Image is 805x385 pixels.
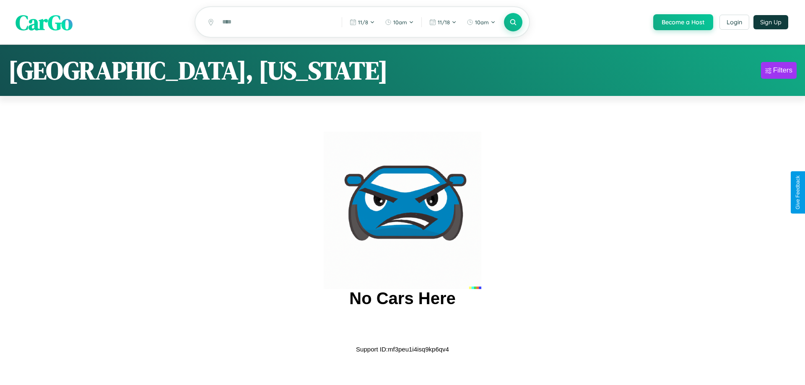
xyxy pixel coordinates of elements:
h1: [GEOGRAPHIC_DATA], [US_STATE] [8,53,388,88]
button: Filters [761,62,797,79]
button: 10am [381,16,418,29]
span: 10am [393,19,407,26]
div: Filters [773,66,792,75]
span: 10am [475,19,489,26]
button: Sign Up [753,15,788,29]
button: 11/8 [345,16,379,29]
p: Support ID: mf3peu1i4isq9kp6qv4 [356,344,449,355]
button: 11/18 [425,16,461,29]
span: 11 / 8 [358,19,368,26]
h2: No Cars Here [349,289,455,308]
button: 10am [462,16,500,29]
div: Give Feedback [795,176,801,209]
button: Login [719,15,749,30]
img: car [324,132,481,289]
span: CarGo [16,8,73,36]
span: 11 / 18 [438,19,450,26]
button: Become a Host [653,14,713,30]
